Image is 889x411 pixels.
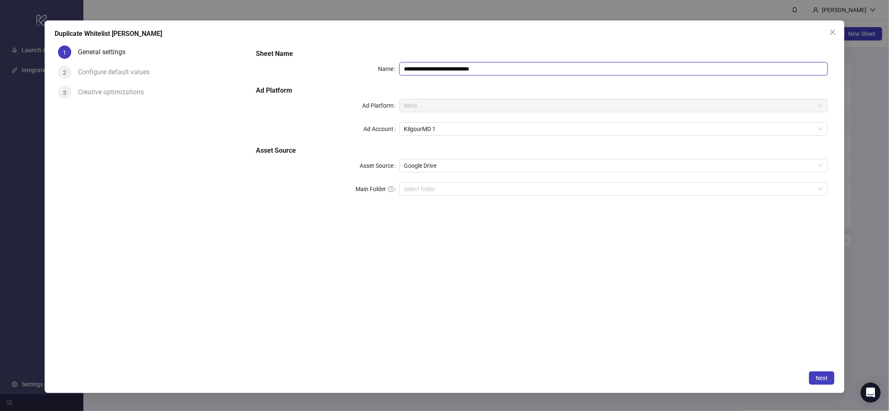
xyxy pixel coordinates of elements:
[63,49,66,56] span: 1
[404,159,823,172] span: Google Drive
[63,69,66,76] span: 2
[78,66,156,79] div: Configure default values
[78,45,132,59] div: General settings
[404,123,823,135] span: KilgourMD 1
[826,25,839,39] button: Close
[356,182,399,196] label: Main Folder
[829,29,836,35] span: close
[388,186,394,192] span: question-circle
[378,62,399,76] label: Name
[399,62,828,76] input: Name
[364,122,399,136] label: Ad Account
[63,89,66,96] span: 3
[809,371,834,385] button: Next
[256,49,828,59] h5: Sheet Name
[256,146,828,156] h5: Asset Source
[360,159,399,172] label: Asset Source
[861,383,881,403] div: Open Intercom Messenger
[256,86,828,96] h5: Ad Platform
[78,86,150,99] div: Creative optimizations
[55,29,835,39] div: Duplicate Whitelist [PERSON_NAME]
[404,99,823,112] span: Meta
[816,375,828,381] span: Next
[363,99,399,112] label: Ad Platform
